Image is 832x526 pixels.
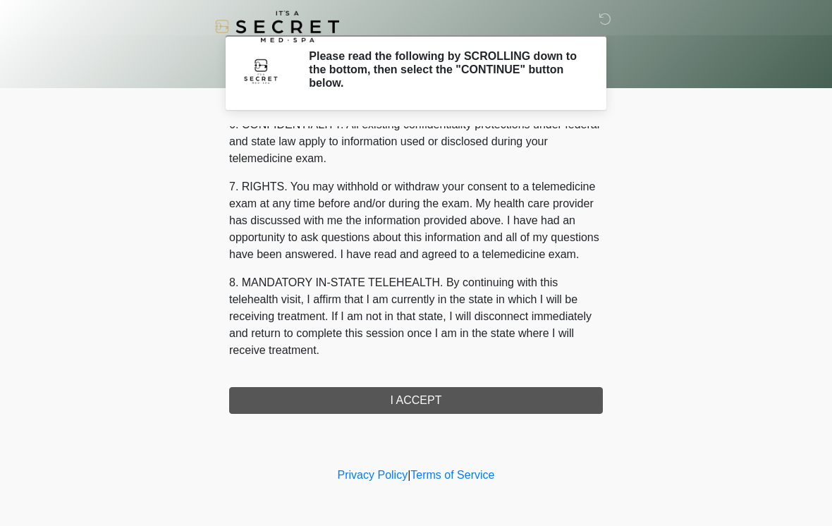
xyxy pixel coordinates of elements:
p: 8. MANDATORY IN-STATE TELEHEALTH. By continuing with this telehealth visit, I affirm that I am cu... [229,274,603,359]
img: It's A Secret Med Spa Logo [215,11,339,42]
p: 7. RIGHTS. You may withhold or withdraw your consent to a telemedicine exam at any time before an... [229,178,603,263]
img: Agent Avatar [240,49,282,92]
p: 6. CONFIDENTIALITY. All existing confidentiality protections under federal and state law apply to... [229,116,603,167]
h2: Please read the following by SCROLLING down to the bottom, then select the "CONTINUE" button below. [309,49,582,90]
a: | [408,469,410,481]
a: Terms of Service [410,469,494,481]
a: Privacy Policy [338,469,408,481]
